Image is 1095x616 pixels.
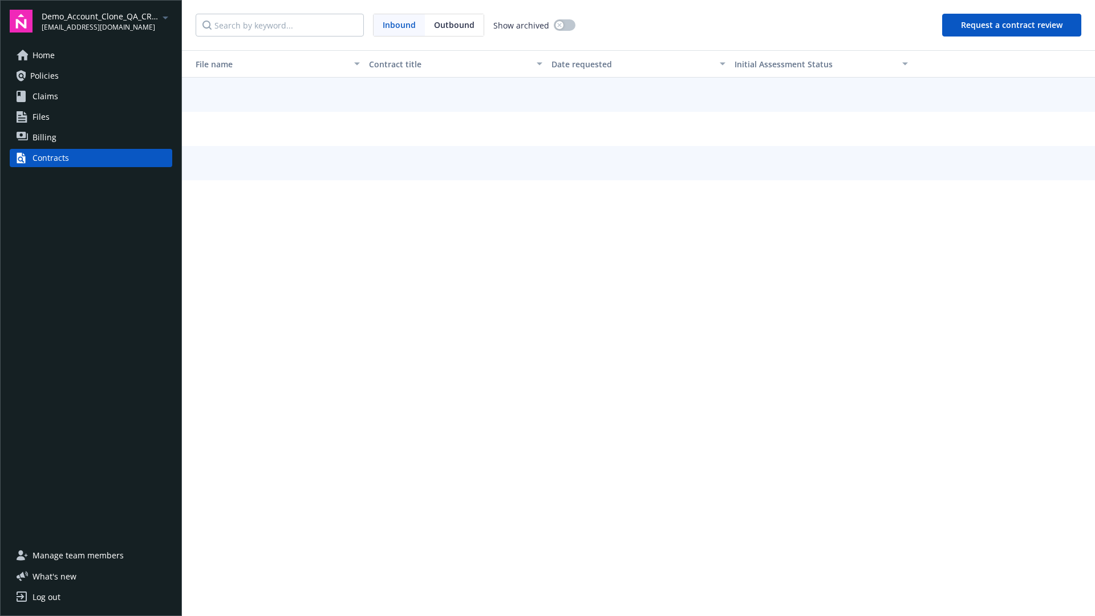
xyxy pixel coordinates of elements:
span: [EMAIL_ADDRESS][DOMAIN_NAME] [42,22,159,33]
span: Initial Assessment Status [735,59,833,70]
span: Files [33,108,50,126]
div: Toggle SortBy [735,58,895,70]
a: Manage team members [10,546,172,565]
button: Contract title [364,50,547,78]
input: Search by keyword... [196,14,364,37]
button: What's new [10,570,95,582]
img: navigator-logo.svg [10,10,33,33]
div: File name [186,58,347,70]
span: Show archived [493,19,549,31]
a: arrowDropDown [159,10,172,24]
span: Claims [33,87,58,106]
a: Contracts [10,149,172,167]
div: Toggle SortBy [186,58,347,70]
span: Policies [30,67,59,85]
span: Demo_Account_Clone_QA_CR_Tests_Demo [42,10,159,22]
div: Contract title [369,58,530,70]
span: Outbound [434,19,474,31]
span: Outbound [425,14,484,36]
a: Policies [10,67,172,85]
a: Files [10,108,172,126]
div: Log out [33,588,60,606]
span: Home [33,46,55,64]
span: Billing [33,128,56,147]
a: Claims [10,87,172,106]
button: Request a contract review [942,14,1081,37]
span: Inbound [383,19,416,31]
a: Home [10,46,172,64]
div: Date requested [551,58,712,70]
span: Inbound [374,14,425,36]
span: What ' s new [33,570,76,582]
div: Contracts [33,149,69,167]
a: Billing [10,128,172,147]
button: Demo_Account_Clone_QA_CR_Tests_Demo[EMAIL_ADDRESS][DOMAIN_NAME]arrowDropDown [42,10,172,33]
button: Date requested [547,50,729,78]
span: Manage team members [33,546,124,565]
